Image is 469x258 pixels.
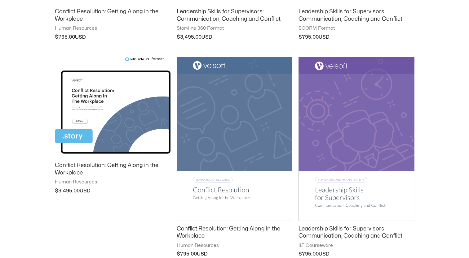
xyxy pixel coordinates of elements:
span: Human Resources [55,179,170,185]
span: $ [177,252,180,256]
a: Conflict Resolution: Getting Along in the Workplace [55,162,170,179]
h2: Leadership Skills for Supervisors: Communication, Coaching and Conflict [299,8,414,23]
span: $ [177,35,180,40]
bdi: 3,495.00 [55,188,80,193]
a: Conflict Resolution: Getting Along in the Workplace [55,8,170,25]
span: $ [299,252,302,256]
a: Leadership Skills for Supervisors: Communication, Coaching and Conflict [299,225,414,243]
a: Conflict Resolution: Getting Along in the Workplace [177,225,292,243]
h2: Leadership Skills for Supervisors: Communication, Coaching and Conflict [177,8,292,23]
span: SCORM Format [299,25,414,32]
span: Storyline 360 Format [177,25,292,32]
h2: Conflict Resolution: Getting Along in the Workplace [55,8,170,23]
img: Conflict Resolution: Getting Along in the Workplace [177,57,292,221]
bdi: 3,495.00 [177,35,201,40]
a: Leadership Skills for Supervisors: Communication, Coaching and Conflict [177,8,292,25]
h2: Conflict Resolution: Getting Along in the Workplace [177,225,292,240]
span: Human Resources [177,243,292,249]
bdi: 795.00 [55,35,75,40]
img: Conflict Resolution: Getting Along in the Workplace [55,57,170,157]
span: $ [299,35,302,40]
span: Human Resources [55,25,170,32]
h2: Conflict Resolution: Getting Along in the Workplace [55,162,170,176]
img: Leadership Skills for Supervisors: Communication, Coaching and Conflict [299,57,414,221]
span: $ [55,188,58,193]
bdi: 795.00 [299,35,319,40]
bdi: 795.00 [299,252,319,256]
bdi: 795.00 [177,252,197,256]
a: Leadership Skills for Supervisors: Communication, Coaching and Conflict [299,8,414,25]
span: ILT Courseware [299,243,414,249]
span: $ [55,35,58,40]
h2: Leadership Skills for Supervisors: Communication, Coaching and Conflict [299,225,414,240]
